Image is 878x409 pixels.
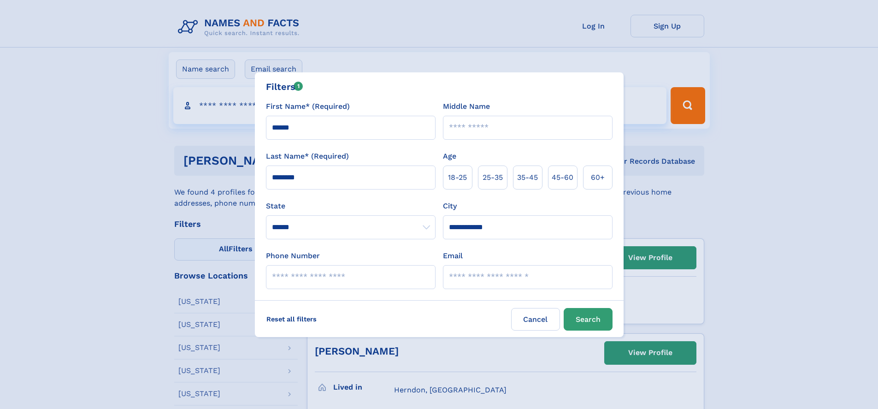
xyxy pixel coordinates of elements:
label: State [266,201,436,212]
div: Filters [266,80,303,94]
span: 25‑35 [483,172,503,183]
label: Phone Number [266,250,320,261]
span: 60+ [591,172,605,183]
label: Reset all filters [260,308,323,330]
label: Middle Name [443,101,490,112]
label: City [443,201,457,212]
button: Search [564,308,613,331]
span: 18‑25 [448,172,467,183]
label: Last Name* (Required) [266,151,349,162]
label: Email [443,250,463,261]
label: Age [443,151,456,162]
label: Cancel [511,308,560,331]
span: 35‑45 [517,172,538,183]
span: 45‑60 [552,172,573,183]
label: First Name* (Required) [266,101,350,112]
